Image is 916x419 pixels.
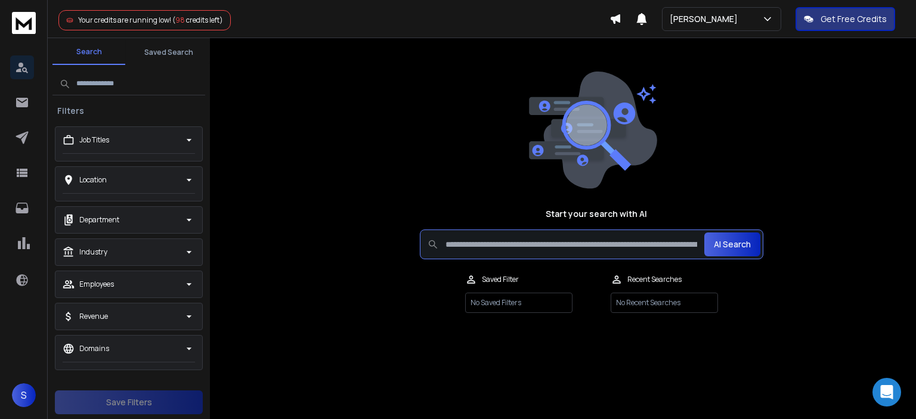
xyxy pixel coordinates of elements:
[175,15,185,25] span: 98
[796,7,895,31] button: Get Free Credits
[172,15,223,25] span: ( credits left)
[627,275,682,284] p: Recent Searches
[79,247,107,257] p: Industry
[79,280,114,289] p: Employees
[79,312,108,321] p: Revenue
[704,232,760,256] button: AI Search
[872,378,901,406] div: Open Intercom Messenger
[52,40,125,65] button: Search
[79,135,109,145] p: Job Titles
[79,344,109,353] p: Domains
[821,13,887,25] p: Get Free Credits
[132,41,205,64] button: Saved Search
[546,208,647,220] h1: Start your search with AI
[12,383,36,407] button: S
[12,12,36,34] img: logo
[670,13,742,25] p: [PERSON_NAME]
[482,275,519,284] p: Saved Filter
[526,72,657,189] img: image
[465,293,572,313] p: No Saved Filters
[79,215,119,225] p: Department
[611,293,718,313] p: No Recent Searches
[52,105,89,117] h3: Filters
[78,15,171,25] span: Your credits are running low!
[79,175,107,185] p: Location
